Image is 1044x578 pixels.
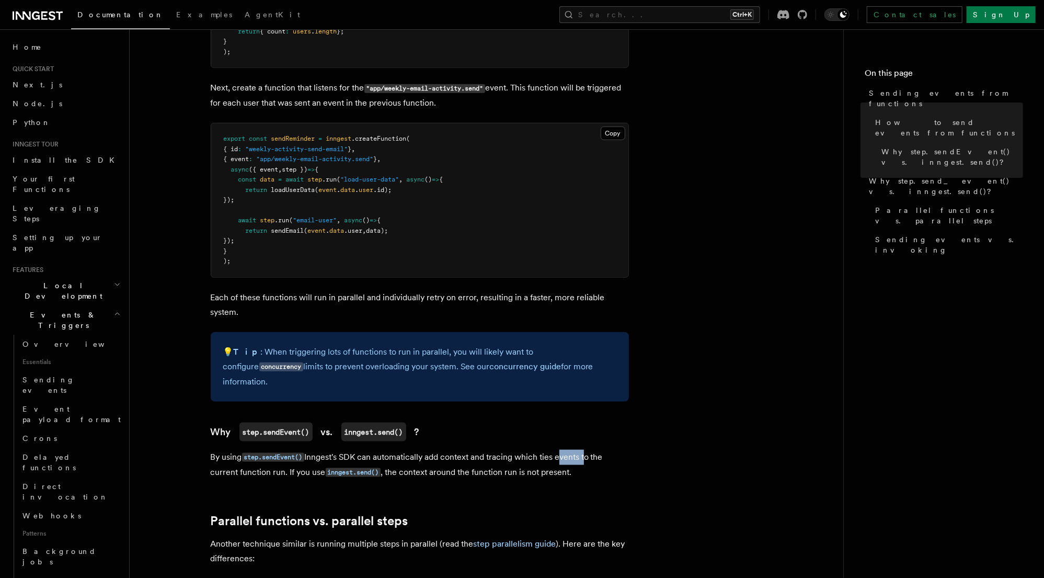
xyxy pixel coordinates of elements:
span: "load-user-data" [341,176,399,183]
span: inngest [326,135,352,142]
span: . [326,227,330,234]
a: Leveraging Steps [8,199,123,228]
span: async [407,176,425,183]
span: step [308,176,323,183]
span: event [308,227,326,234]
span: { event [224,155,249,163]
span: Home [13,42,42,52]
span: Setting up your app [13,233,102,252]
span: Examples [176,10,232,19]
a: Whystep.sendEvent()vs.inngest.send()? [211,423,419,441]
span: const [238,176,257,183]
a: step parallelism guide [474,539,556,549]
span: } [224,247,227,255]
span: , [399,176,403,183]
a: Why step.sendEvent() vs. inngest.send()? [877,142,1023,172]
span: Leveraging Steps [13,204,101,223]
span: : [238,145,242,153]
span: Why step.sendEvent() vs. inngest.send()? [881,146,1023,167]
span: () [425,176,432,183]
span: , [337,217,341,224]
span: return [246,186,268,194]
a: inngest.send() [326,467,381,477]
a: Webhooks [18,506,123,525]
code: concurrency [259,362,303,371]
span: data [341,186,355,194]
span: : [286,28,290,35]
span: event [319,186,337,194]
span: How to send events from functions [875,117,1023,138]
span: ( [290,217,293,224]
span: , [377,155,381,163]
span: Your first Functions [13,175,75,194]
a: Sending events from functions [865,84,1023,113]
span: Sending events from functions [869,88,1023,109]
span: return [238,28,260,35]
strong: Tip [234,347,261,357]
span: . [312,28,315,35]
span: => [432,176,440,183]
a: concurrency guide [489,361,561,371]
p: Another technique similar is running multiple steps in parallel (read the ). Here are the key dif... [211,537,629,566]
span: Features [8,266,43,274]
span: { id [224,145,238,153]
a: Sending events vs. invoking [871,230,1023,259]
span: Direct invocation [22,482,108,501]
span: Crons [22,434,57,443]
span: Webhooks [22,512,81,520]
a: Event payload format [18,400,123,429]
span: .id); [374,186,392,194]
button: Search...Ctrl+K [559,6,760,23]
code: inngest.send() [341,423,406,441]
a: Sign Up [967,6,1036,23]
span: = [279,176,282,183]
span: ({ event [249,166,279,173]
span: } [374,155,377,163]
span: .user [345,227,363,234]
span: { [315,166,319,173]
a: Install the SDK [8,151,123,169]
span: Patterns [18,525,123,542]
span: data [330,227,345,234]
code: "app/weekly-email-activity.send" [364,84,485,93]
span: ( [407,135,410,142]
span: , [279,166,282,173]
span: Sending events [22,376,75,394]
a: Examples [170,3,238,28]
span: , [363,227,366,234]
span: "email-user" [293,217,337,224]
a: Node.js [8,94,123,113]
span: Event payload format [22,405,121,424]
span: : [249,155,253,163]
code: inngest.send() [326,468,381,477]
a: Python [8,113,123,132]
span: const [249,135,268,142]
span: Local Development [8,280,114,301]
span: Overview [22,340,130,348]
span: export [224,135,246,142]
span: Documentation [77,10,164,19]
span: ( [304,227,308,234]
span: data [260,176,275,183]
span: Inngest tour [8,140,59,149]
p: 💡 : When triggering lots of functions to run in parallel, you will likely want to configure limit... [223,345,616,389]
span: Background jobs [22,547,96,566]
span: Next.js [13,81,62,89]
span: .run [323,176,337,183]
kbd: Ctrl+K [730,9,754,20]
span: sendReminder [271,135,315,142]
a: Why step.send_event() vs. inngest.send()? [865,172,1023,201]
button: Local Development [8,276,123,305]
span: { [377,217,381,224]
a: Overview [18,335,123,354]
span: step }) [282,166,308,173]
span: user [359,186,374,194]
span: Why step.send_event() vs. inngest.send()? [869,176,1023,197]
code: step.sendEvent() [242,453,304,462]
span: .createFunction [352,135,407,142]
a: Direct invocation [18,477,123,506]
span: { [440,176,443,183]
a: AgentKit [238,3,306,28]
a: Contact sales [867,6,962,23]
span: Install the SDK [13,156,121,164]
